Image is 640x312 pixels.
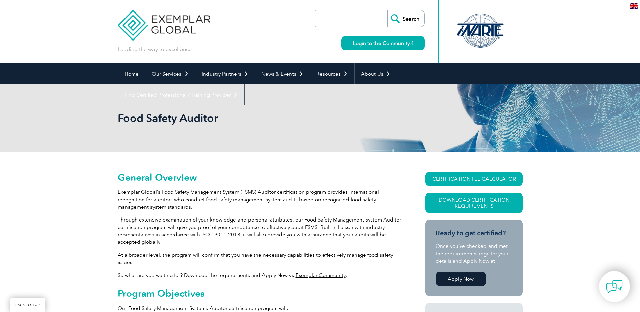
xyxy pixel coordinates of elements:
[118,251,401,266] p: At a broader level, the program will confirm that you have the necessary capabilities to effectiv...
[118,84,244,105] a: Find Certified Professional / Training Provider
[425,193,523,213] a: Download Certification Requirements
[118,63,145,84] a: Home
[195,63,255,84] a: Industry Partners
[436,272,486,286] a: Apply Now
[118,305,401,312] p: Our Food Safety Management Systems Auditor certification program will:
[118,172,401,183] h2: General Overview
[436,229,512,237] h3: Ready to get certified?
[145,63,195,84] a: Our Services
[630,3,638,9] img: en
[341,36,425,50] a: Login to the Community
[118,216,401,246] p: Through extensive examination of your knowledge and personal attributes, our Food Safety Manageme...
[118,111,377,125] h1: Food Safety Auditor
[310,63,354,84] a: Resources
[355,63,397,84] a: About Us
[387,10,424,27] input: Search
[425,172,523,186] a: CERTIFICATION FEE CALCULATOR
[118,188,401,211] p: Exemplar Global’s Food Safety Management System (FSMS) Auditor certification program provides int...
[410,41,413,45] img: open_square.png
[118,288,401,299] h2: Program Objectives
[296,272,346,278] a: Exemplar Community
[606,278,623,295] img: contact-chat.png
[436,242,512,265] p: Once you’ve checked and met the requirements, register your details and Apply Now at
[118,46,192,53] p: Leading the way to excellence
[118,271,401,279] p: So what are you waiting for? Download the requirements and Apply Now via .
[10,298,45,312] a: BACK TO TOP
[255,63,310,84] a: News & Events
